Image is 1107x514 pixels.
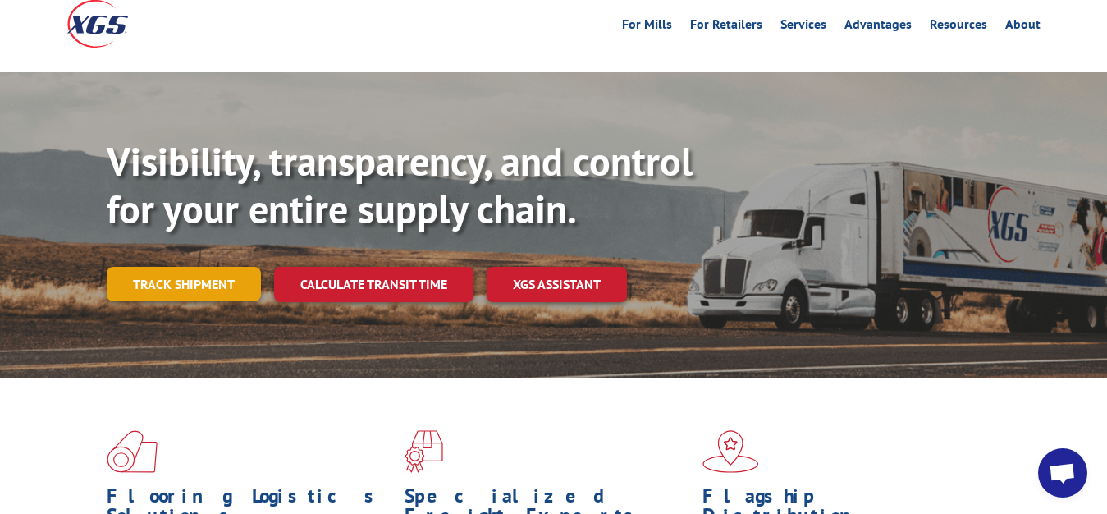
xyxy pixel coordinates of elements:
[107,267,261,301] a: Track shipment
[690,18,762,36] a: For Retailers
[930,18,987,36] a: Resources
[1038,448,1087,498] a: Open chat
[487,267,627,302] a: XGS ASSISTANT
[844,18,912,36] a: Advantages
[780,18,826,36] a: Services
[107,135,693,234] b: Visibility, transparency, and control for your entire supply chain.
[274,267,473,302] a: Calculate transit time
[702,430,759,473] img: xgs-icon-flagship-distribution-model-red
[622,18,672,36] a: For Mills
[405,430,443,473] img: xgs-icon-focused-on-flooring-red
[107,430,158,473] img: xgs-icon-total-supply-chain-intelligence-red
[1005,18,1041,36] a: About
